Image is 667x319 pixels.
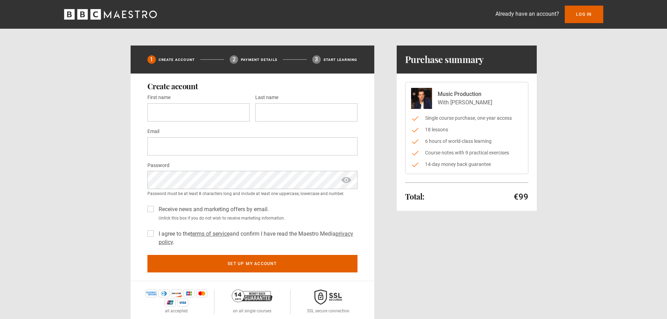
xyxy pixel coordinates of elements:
div: 3 [312,55,321,64]
img: discover [171,290,182,297]
li: 14-day money back guarantee [411,161,522,168]
p: €99 [514,191,528,202]
img: mastercard [196,290,207,297]
li: Single course purchase, one year access [411,115,522,122]
li: 6 hours of world-class learning [411,138,522,145]
p: Create Account [159,57,195,62]
img: jcb [183,290,195,297]
label: Email [147,127,159,136]
a: Log In [565,6,603,23]
label: Receive news and marketing offers by email. [156,205,269,214]
small: Untick this box if you do not wish to receive marketing information. [156,215,357,221]
h2: Total: [405,192,424,201]
h1: Purchase summary [405,54,484,65]
label: First name [147,93,171,102]
p: Payment details [241,57,277,62]
label: Last name [255,93,278,102]
label: I agree to the and confirm I have read the Maestro Media . [156,230,357,247]
p: Music Production [438,90,492,98]
span: show password [341,171,352,189]
img: unionpay [165,299,176,306]
h2: Create account [147,82,357,90]
div: 1 [147,55,156,64]
div: 2 [230,55,238,64]
a: terms of service [190,230,230,237]
p: Start learning [324,57,357,62]
img: amex [146,290,157,297]
li: 18 lessons [411,126,522,133]
p: SSL secure connection [307,308,349,314]
img: visa [177,299,188,306]
li: Course notes with 9 practical exercises [411,149,522,157]
button: Set up my account [147,255,357,272]
label: Password [147,161,169,170]
img: diners [158,290,169,297]
img: 14-day-money-back-guarantee-42d24aedb5115c0ff13b.png [232,290,272,302]
svg: BBC Maestro [64,9,157,20]
p: all accepted [165,308,188,314]
p: With [PERSON_NAME] [438,98,492,107]
p: on all single courses [233,308,271,314]
p: Already have an account? [495,10,559,18]
small: Password must be at least 8 characters long and include at least one uppercase, lowercase and num... [147,190,357,197]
